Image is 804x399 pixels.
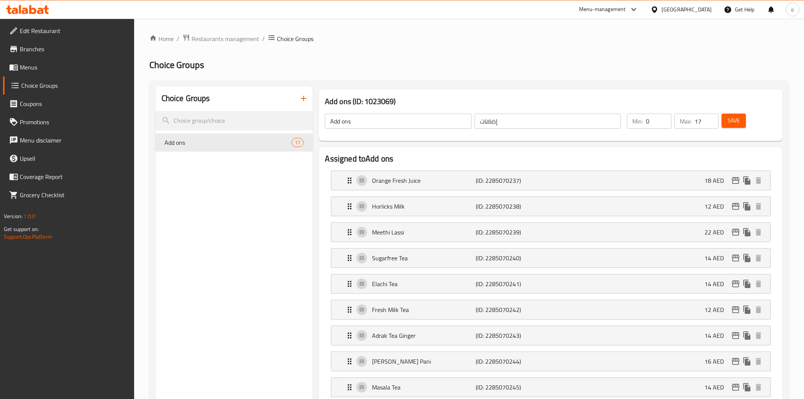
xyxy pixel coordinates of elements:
[476,331,545,340] p: (ID: 2285070243)
[182,34,259,44] a: Restaurants management
[741,356,753,367] button: duplicate
[476,305,545,314] p: (ID: 2285070242)
[722,114,746,128] button: Save
[704,383,730,392] p: 14 AED
[730,304,741,315] button: edit
[372,176,475,185] p: Orange Fresh Juice
[372,202,475,211] p: Horlicks Milk
[680,117,692,126] p: Max:
[704,279,730,288] p: 14 AED
[3,149,134,168] a: Upsell
[741,330,753,341] button: duplicate
[20,117,128,127] span: Promotions
[476,176,545,185] p: (ID: 2285070237)
[20,136,128,145] span: Menu disclaimer
[791,5,794,14] span: o
[662,5,712,14] div: [GEOGRAPHIC_DATA]
[730,356,741,367] button: edit
[24,211,35,221] span: 1.0.0
[753,304,764,315] button: delete
[741,304,753,315] button: duplicate
[331,223,770,242] div: Expand
[20,154,128,163] span: Upsell
[3,58,134,76] a: Menus
[262,34,265,43] li: /
[20,63,128,72] span: Menus
[730,175,741,186] button: edit
[372,331,475,340] p: Adrak Tea Ginger
[20,172,128,181] span: Coverage Report
[3,168,134,186] a: Coverage Report
[372,383,475,392] p: Masala Tea
[20,26,128,35] span: Edit Restaurant
[325,323,776,348] li: Expand
[753,252,764,264] button: delete
[149,34,789,44] nav: breadcrumb
[20,190,128,199] span: Grocery Checklist
[331,197,770,216] div: Expand
[331,352,770,371] div: Expand
[753,382,764,393] button: delete
[3,40,134,58] a: Branches
[331,300,770,319] div: Expand
[704,253,730,263] p: 14 AED
[372,357,475,366] p: [PERSON_NAME] Pani
[277,34,313,43] span: Choice Groups
[753,175,764,186] button: delete
[331,378,770,397] div: Expand
[3,76,134,95] a: Choice Groups
[149,56,204,73] span: Choice Groups
[704,357,730,366] p: 16 AED
[291,138,304,147] div: Choices
[632,117,643,126] p: Min:
[753,278,764,290] button: delete
[325,219,776,245] li: Expand
[331,171,770,190] div: Expand
[372,305,475,314] p: Fresh Milk Tea
[372,228,475,237] p: Meethi Lassi
[730,226,741,238] button: edit
[730,278,741,290] button: edit
[325,271,776,297] li: Expand
[331,274,770,293] div: Expand
[476,279,545,288] p: (ID: 2285070241)
[155,133,313,152] div: Add ons17
[476,228,545,237] p: (ID: 2285070239)
[730,252,741,264] button: edit
[372,253,475,263] p: Sugarfree Tea
[161,93,210,104] h2: Choice Groups
[579,5,626,14] div: Menu-management
[753,226,764,238] button: delete
[730,382,741,393] button: edit
[730,201,741,212] button: edit
[325,153,776,165] h2: Assigned to Add ons
[741,226,753,238] button: duplicate
[741,382,753,393] button: duplicate
[3,131,134,149] a: Menu disclaimer
[741,252,753,264] button: duplicate
[741,278,753,290] button: duplicate
[155,111,313,130] input: search
[3,113,134,131] a: Promotions
[325,193,776,219] li: Expand
[20,44,128,54] span: Branches
[4,232,52,242] a: Support.OpsPlatform
[753,201,764,212] button: delete
[476,202,545,211] p: (ID: 2285070238)
[325,168,776,193] li: Expand
[325,348,776,374] li: Expand
[476,357,545,366] p: (ID: 2285070244)
[704,331,730,340] p: 14 AED
[753,356,764,367] button: delete
[704,228,730,237] p: 22 AED
[325,95,776,108] h3: Add ons (ID: 1023069)
[325,245,776,271] li: Expand
[325,297,776,323] li: Expand
[331,326,770,345] div: Expand
[704,176,730,185] p: 18 AED
[20,99,128,108] span: Coupons
[372,279,475,288] p: Elachi Tea
[476,383,545,392] p: (ID: 2285070245)
[4,211,22,221] span: Version:
[730,330,741,341] button: edit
